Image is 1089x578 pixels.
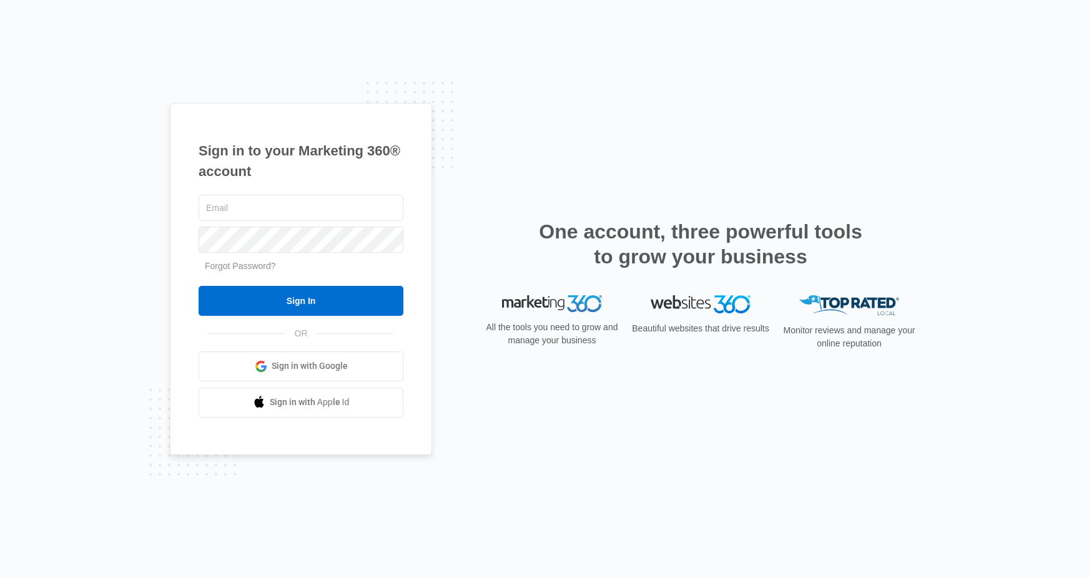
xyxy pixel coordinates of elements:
span: Sign in with Apple Id [270,396,350,409]
a: Sign in with Apple Id [199,388,403,418]
span: Sign in with Google [272,360,348,373]
span: OR [286,327,317,340]
a: Sign in with Google [199,351,403,381]
h2: One account, three powerful tools to grow your business [535,219,866,269]
p: All the tools you need to grow and manage your business [482,321,622,347]
img: Marketing 360 [502,295,602,313]
input: Email [199,195,403,221]
img: Websites 360 [651,295,751,313]
h1: Sign in to your Marketing 360® account [199,140,403,182]
p: Monitor reviews and manage your online reputation [779,324,919,350]
p: Beautiful websites that drive results [631,322,771,335]
a: Forgot Password? [205,261,276,271]
img: Top Rated Local [799,295,899,316]
input: Sign In [199,286,403,316]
